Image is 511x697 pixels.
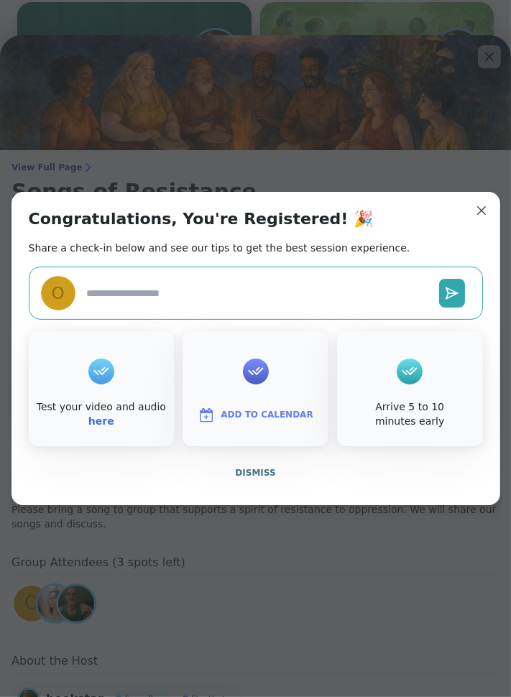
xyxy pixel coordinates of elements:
[235,468,275,478] span: Dismiss
[51,281,64,306] span: O
[29,241,410,255] h2: Share a check-in below and see our tips to get the best session experience.
[192,400,318,430] button: Add to Calendar
[221,408,313,423] span: Add to Calendar
[198,407,215,424] img: ShareWell Logomark
[340,400,480,428] div: Arrive 5 to 10 minutes early
[32,400,172,428] div: Test your video and audio
[29,458,483,488] button: Dismiss
[29,209,374,229] h1: Congratulations, You're Registered! 🎉
[88,415,114,427] a: here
